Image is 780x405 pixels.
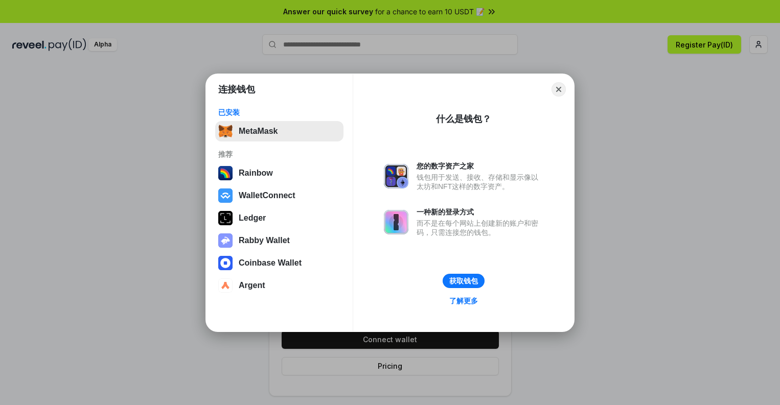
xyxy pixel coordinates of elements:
button: Ledger [215,208,343,228]
div: 而不是在每个网站上创建新的账户和密码，只需连接您的钱包。 [417,219,543,237]
div: 钱包用于发送、接收、存储和显示像以太坊和NFT这样的数字资产。 [417,173,543,191]
button: WalletConnect [215,185,343,206]
img: svg+xml,%3Csvg%20xmlns%3D%22http%3A%2F%2Fwww.w3.org%2F2000%2Fsvg%22%20fill%3D%22none%22%20viewBox... [384,210,408,234]
div: 什么是钱包？ [436,113,491,125]
img: svg+xml,%3Csvg%20xmlns%3D%22http%3A%2F%2Fwww.w3.org%2F2000%2Fsvg%22%20fill%3D%22none%22%20viewBox... [384,164,408,188]
img: svg+xml,%3Csvg%20width%3D%2228%22%20height%3D%2228%22%20viewBox%3D%220%200%2028%2028%22%20fill%3D... [218,278,233,293]
img: svg+xml,%3Csvg%20width%3D%2228%22%20height%3D%2228%22%20viewBox%3D%220%200%2028%2028%22%20fill%3D... [218,256,233,270]
div: 获取钱包 [449,276,478,285]
div: 一种新的登录方式 [417,207,543,217]
button: Argent [215,275,343,296]
button: Rabby Wallet [215,230,343,251]
div: WalletConnect [239,191,295,200]
div: Rabby Wallet [239,236,290,245]
a: 了解更多 [443,294,484,307]
div: Coinbase Wallet [239,258,302,268]
button: MetaMask [215,121,343,141]
div: 了解更多 [449,296,478,305]
div: 您的数字资产之家 [417,161,543,171]
div: 推荐 [218,150,340,159]
div: 已安装 [218,108,340,117]
img: svg+xml,%3Csvg%20xmlns%3D%22http%3A%2F%2Fwww.w3.org%2F2000%2Fsvg%22%20width%3D%2228%22%20height%3... [218,211,233,225]
div: Argent [239,281,265,290]
div: Rainbow [239,169,273,178]
img: svg+xml,%3Csvg%20xmlns%3D%22http%3A%2F%2Fwww.w3.org%2F2000%2Fsvg%22%20fill%3D%22none%22%20viewBox... [218,233,233,248]
img: svg+xml,%3Csvg%20width%3D%2228%22%20height%3D%2228%22%20viewBox%3D%220%200%2028%2028%22%20fill%3D... [218,188,233,203]
button: Close [552,82,566,97]
button: 获取钱包 [443,274,485,288]
div: MetaMask [239,127,278,136]
button: Rainbow [215,163,343,183]
h1: 连接钱包 [218,83,255,96]
img: svg+xml,%3Csvg%20width%3D%22120%22%20height%3D%22120%22%20viewBox%3D%220%200%20120%20120%22%20fil... [218,166,233,180]
img: svg+xml,%3Csvg%20fill%3D%22none%22%20height%3D%2233%22%20viewBox%3D%220%200%2035%2033%22%20width%... [218,124,233,138]
button: Coinbase Wallet [215,253,343,273]
div: Ledger [239,213,266,223]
